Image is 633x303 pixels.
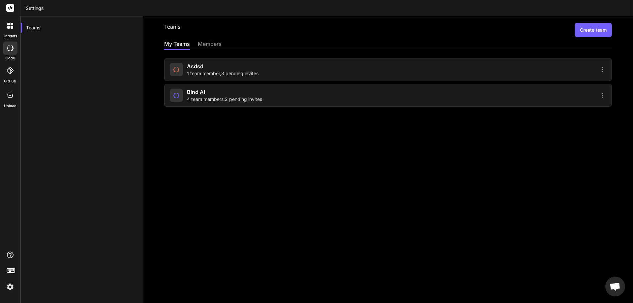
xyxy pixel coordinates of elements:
[198,40,222,49] div: members
[4,103,16,109] label: Upload
[6,55,15,61] label: code
[164,40,190,49] div: My Teams
[187,70,258,77] span: 1 team member , 3 pending invites
[21,20,143,35] div: Teams
[4,78,16,84] label: GitHub
[605,277,625,296] a: Open chat
[187,62,203,70] span: asdsd
[5,281,16,292] img: settings
[187,96,262,103] span: 4 team members , 2 pending invites
[164,23,180,37] h2: Teams
[3,33,17,39] label: threads
[187,88,205,96] span: Bind AI
[575,23,612,37] button: Create team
